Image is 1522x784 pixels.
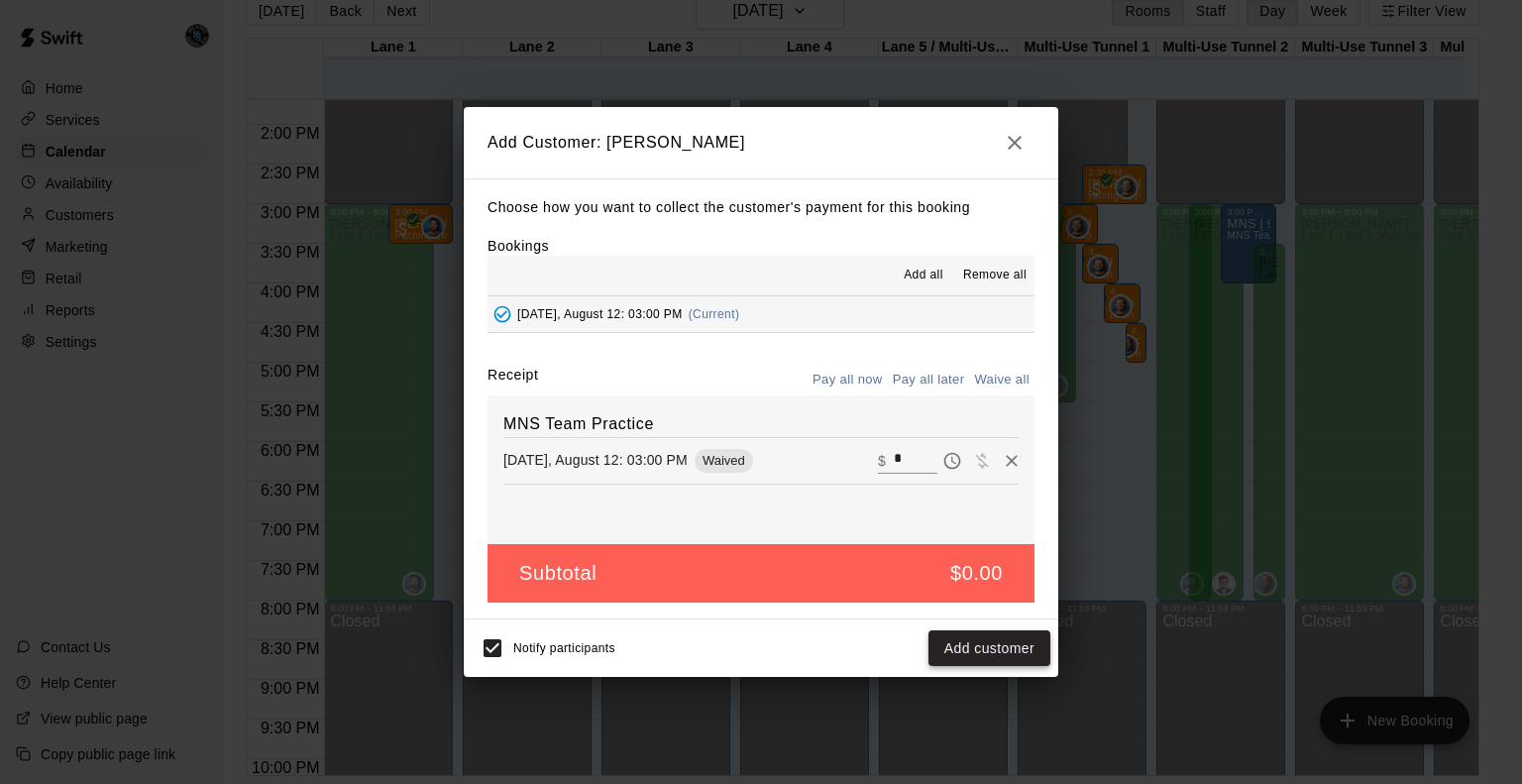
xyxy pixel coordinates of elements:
span: Notify participants [513,641,615,655]
p: Choose how you want to collect the customer's payment for this booking [488,195,1034,220]
button: Remove all [955,260,1034,291]
span: Waive payment [967,451,997,468]
span: Pay later [937,451,967,468]
button: Remove [997,446,1027,476]
h6: MNS Team Practice [503,411,1019,437]
span: Waived [695,453,753,468]
button: Add customer [928,630,1050,667]
label: Bookings [488,238,549,254]
p: [DATE], August 12: 03:00 PM [503,450,688,470]
button: Pay all later [888,365,970,395]
h2: Add Customer: [PERSON_NAME] [464,107,1058,178]
p: $ [878,451,886,471]
h5: $0.00 [950,560,1003,587]
span: Remove all [963,266,1027,285]
button: Added - Collect Payment[DATE], August 12: 03:00 PM(Current) [488,296,1034,333]
span: [DATE], August 12: 03:00 PM [517,307,683,321]
span: Add all [904,266,943,285]
span: (Current) [689,307,740,321]
label: Receipt [488,365,538,395]
button: Add all [892,260,955,291]
h5: Subtotal [519,560,597,587]
button: Added - Collect Payment [488,299,517,329]
button: Waive all [969,365,1034,395]
button: Pay all now [808,365,888,395]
